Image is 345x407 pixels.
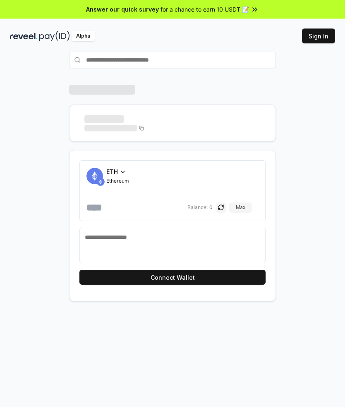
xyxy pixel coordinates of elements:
span: ETH [106,167,118,176]
span: Balance: [187,204,208,211]
div: Alpha [72,31,95,41]
img: pay_id [39,31,70,41]
button: Sign In [302,29,335,43]
img: ETH.svg [96,178,105,186]
span: for a chance to earn 10 USDT 📝 [161,5,249,14]
span: Ethereum [106,178,129,184]
img: reveel_dark [10,31,38,41]
button: Connect Wallet [79,270,266,285]
button: Max [229,202,252,212]
span: 0 [209,204,213,211]
span: Answer our quick survey [86,5,159,14]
